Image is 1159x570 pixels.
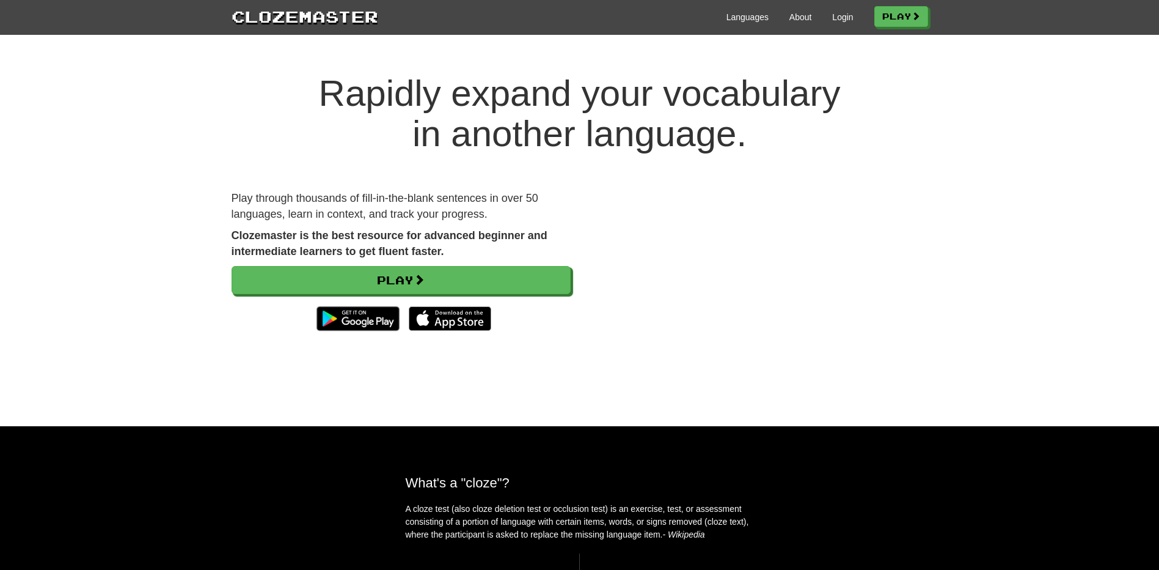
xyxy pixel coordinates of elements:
[409,306,491,331] img: Download_on_the_App_Store_Badge_US-UK_135x40-25178aeef6eb6b83b96f5f2d004eda3bffbb37122de64afbaef7...
[789,11,812,23] a: About
[726,11,769,23] a: Languages
[663,530,705,539] em: - Wikipedia
[232,229,547,257] strong: Clozemaster is the best resource for advanced beginner and intermediate learners to get fluent fa...
[232,5,378,28] a: Clozemaster
[232,191,571,222] p: Play through thousands of fill-in-the-blank sentences in over 50 languages, learn in context, and...
[874,6,928,27] a: Play
[310,300,405,337] img: Get it on Google Play
[406,503,754,541] p: A cloze test (also cloze deletion test or occlusion test) is an exercise, test, or assessment con...
[232,266,571,294] a: Play
[406,475,754,490] h2: What's a "cloze"?
[832,11,853,23] a: Login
